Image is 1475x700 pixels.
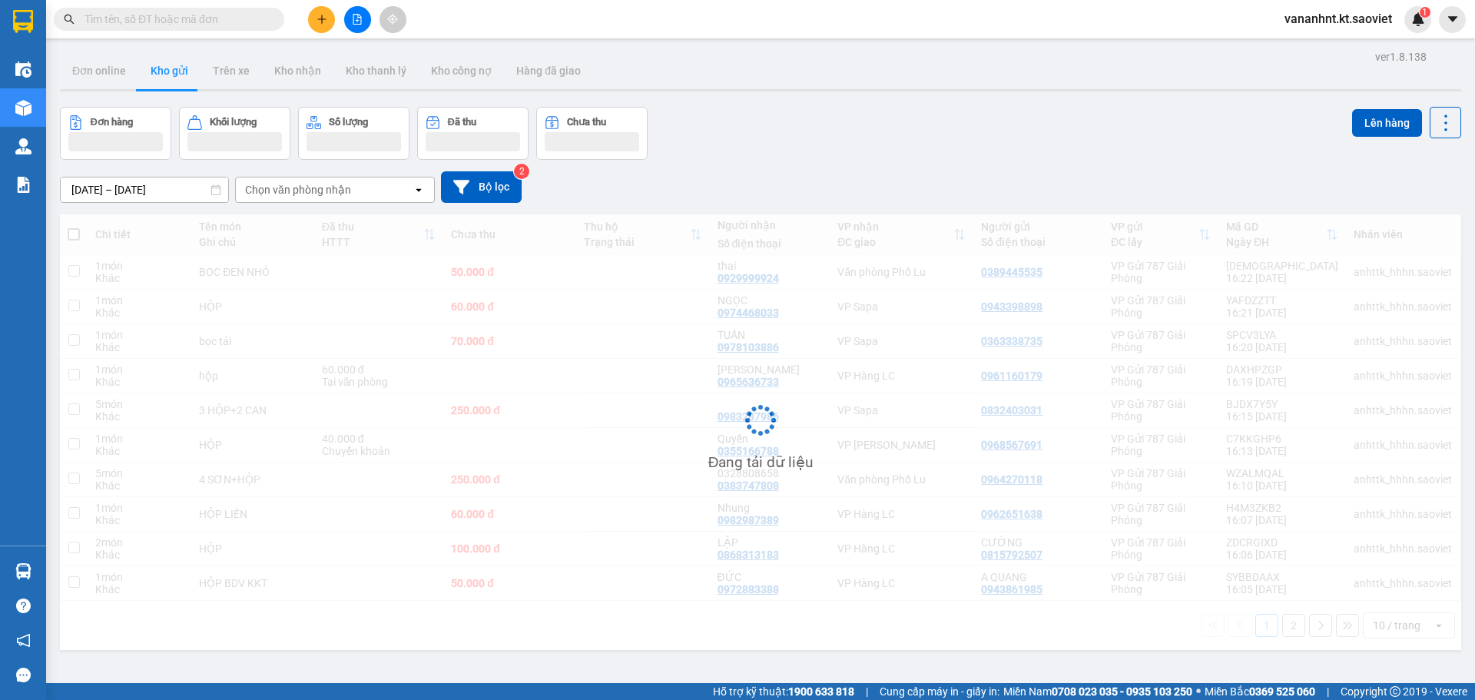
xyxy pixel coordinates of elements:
div: Đang tải dữ liệu [708,451,814,474]
span: plus [317,14,327,25]
span: ⚪️ [1196,688,1201,695]
div: Số lượng [329,117,368,128]
span: question-circle [16,599,31,613]
button: aim [380,6,406,33]
img: warehouse-icon [15,138,31,154]
img: logo-vxr [13,10,33,33]
span: copyright [1390,686,1400,697]
span: vananhnt.kt.saoviet [1272,9,1404,28]
div: Đã thu [448,117,476,128]
span: 1 [1422,7,1427,18]
img: solution-icon [15,177,31,193]
span: Hỗ trợ kỹ thuật: [713,683,854,700]
button: caret-down [1439,6,1466,33]
strong: 0369 525 060 [1249,685,1315,698]
button: Đơn hàng [60,107,171,160]
span: | [866,683,868,700]
sup: 2 [514,164,529,179]
div: Chọn văn phòng nhận [245,182,351,197]
button: Kho công nợ [419,52,504,89]
span: search [64,14,75,25]
button: Hàng đã giao [504,52,593,89]
button: Đã thu [417,107,529,160]
input: Tìm tên, số ĐT hoặc mã đơn [85,11,266,28]
button: file-add [344,6,371,33]
span: aim [387,14,398,25]
img: warehouse-icon [15,563,31,579]
span: Cung cấp máy in - giấy in: [880,683,999,700]
button: Lên hàng [1352,109,1422,137]
button: Đơn online [60,52,138,89]
button: Kho thanh lý [333,52,419,89]
span: message [16,668,31,682]
input: Select a date range. [61,177,228,202]
img: warehouse-icon [15,61,31,78]
div: Chưa thu [567,117,606,128]
span: Miền Bắc [1205,683,1315,700]
span: | [1327,683,1329,700]
button: Kho gửi [138,52,201,89]
button: Trên xe [201,52,262,89]
div: Khối lượng [210,117,257,128]
span: Miền Nam [1003,683,1192,700]
button: Số lượng [298,107,409,160]
img: icon-new-feature [1411,12,1425,26]
span: notification [16,633,31,648]
button: Bộ lọc [441,171,522,203]
div: Đơn hàng [91,117,133,128]
button: plus [308,6,335,33]
button: Kho nhận [262,52,333,89]
strong: 0708 023 035 - 0935 103 250 [1052,685,1192,698]
img: warehouse-icon [15,100,31,116]
span: caret-down [1446,12,1460,26]
strong: 1900 633 818 [788,685,854,698]
button: Khối lượng [179,107,290,160]
svg: open [413,184,425,196]
div: ver 1.8.138 [1375,48,1427,65]
button: Chưa thu [536,107,648,160]
span: file-add [352,14,363,25]
sup: 1 [1420,7,1430,18]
